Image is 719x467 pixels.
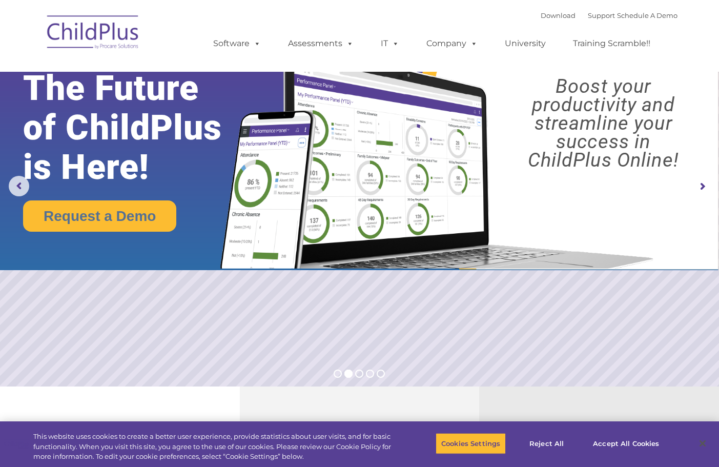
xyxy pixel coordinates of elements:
[142,68,174,75] span: Last name
[541,11,677,19] font: |
[416,33,488,54] a: Company
[588,11,615,19] a: Support
[203,33,271,54] a: Software
[33,432,396,462] div: This website uses cookies to create a better user experience, provide statistics about user visit...
[23,69,253,187] rs-layer: The Future of ChildPlus is Here!
[563,33,661,54] a: Training Scramble!!
[587,433,665,454] button: Accept All Cookies
[278,33,364,54] a: Assessments
[515,433,579,454] button: Reject All
[436,433,506,454] button: Cookies Settings
[541,11,576,19] a: Download
[142,110,186,117] span: Phone number
[495,33,556,54] a: University
[691,432,714,455] button: Close
[42,8,145,59] img: ChildPlus by Procare Solutions
[23,200,176,232] a: Request a Demo
[371,33,409,54] a: IT
[617,11,677,19] a: Schedule A Demo
[497,77,710,169] rs-layer: Boost your productivity and streamline your success in ChildPlus Online!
